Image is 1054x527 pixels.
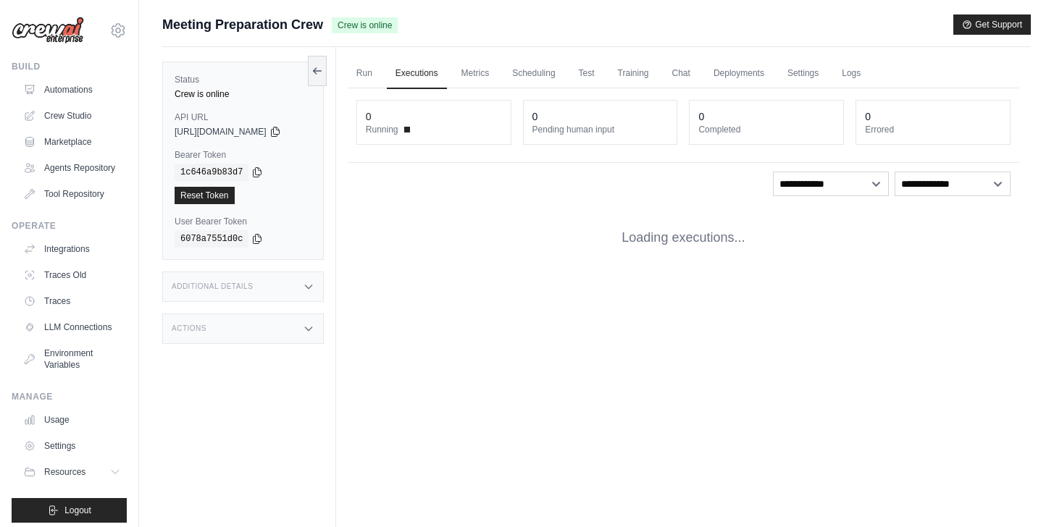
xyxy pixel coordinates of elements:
[17,182,127,206] a: Tool Repository
[175,126,267,138] span: [URL][DOMAIN_NAME]
[12,391,127,402] div: Manage
[453,59,498,89] a: Metrics
[387,59,447,89] a: Executions
[17,130,127,153] a: Marketplace
[332,17,398,33] span: Crew is online
[175,88,311,100] div: Crew is online
[609,59,658,89] a: Training
[503,59,564,89] a: Scheduling
[366,109,372,124] div: 0
[570,59,603,89] a: Test
[17,434,127,458] a: Settings
[17,104,127,127] a: Crew Studio
[17,408,127,431] a: Usage
[705,59,773,89] a: Deployments
[17,78,127,101] a: Automations
[833,59,869,89] a: Logs
[12,498,127,523] button: Logout
[175,230,248,248] code: 6078a7551d0c
[865,109,871,124] div: 0
[17,156,127,180] a: Agents Repository
[532,109,538,124] div: 0
[12,61,127,72] div: Build
[779,59,827,89] a: Settings
[175,164,248,181] code: 1c646a9b83d7
[532,124,669,135] dt: Pending human input
[172,324,206,333] h3: Actions
[17,316,127,339] a: LLM Connections
[64,505,91,516] span: Logout
[17,263,127,287] a: Traces Old
[698,124,835,135] dt: Completed
[664,59,699,89] a: Chat
[865,124,1001,135] dt: Errored
[175,74,311,85] label: Status
[175,149,311,161] label: Bearer Token
[698,109,704,124] div: 0
[162,14,323,35] span: Meeting Preparation Crew
[175,187,235,204] a: Reset Token
[12,220,127,232] div: Operate
[348,205,1019,271] div: Loading executions...
[17,237,127,261] a: Integrations
[175,111,311,123] label: API URL
[44,466,85,478] span: Resources
[17,290,127,313] a: Traces
[348,59,381,89] a: Run
[172,282,253,291] h3: Additional Details
[366,124,398,135] span: Running
[17,342,127,376] a: Environment Variables
[12,17,84,44] img: Logo
[17,460,127,484] button: Resources
[953,14,1031,35] button: Get Support
[175,216,311,227] label: User Bearer Token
